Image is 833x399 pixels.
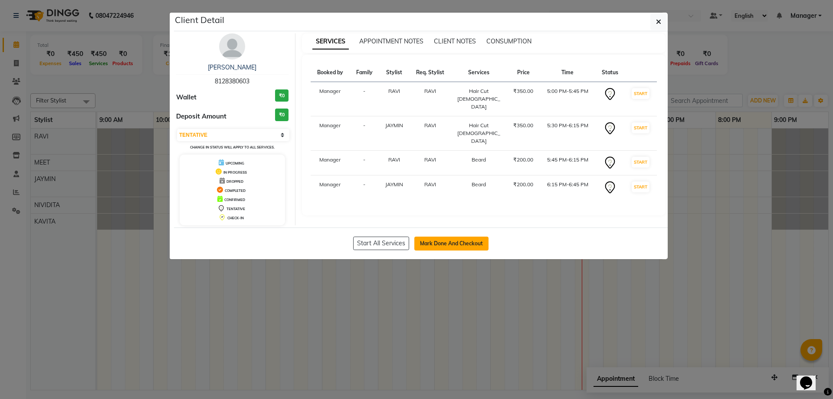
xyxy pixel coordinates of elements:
th: Booked by [311,63,350,82]
span: RAVI [424,181,436,188]
h5: Client Detail [175,13,224,26]
button: START [632,157,649,168]
div: ₹350.00 [512,87,535,95]
span: CLIENT NOTES [434,37,476,45]
td: 5:30 PM-6:15 PM [540,116,595,151]
th: Req. Stylist [409,63,451,82]
a: [PERSON_NAME] [208,63,256,71]
span: RAVI [424,88,436,94]
td: Manager [311,82,350,116]
span: IN PROGRESS [223,170,247,175]
button: START [632,122,649,133]
span: RAVI [388,156,400,163]
button: START [632,88,649,99]
td: Manager [311,116,350,151]
span: 8128380603 [215,77,249,85]
div: ₹200.00 [512,181,535,188]
span: RAVI [424,122,436,129]
span: CHECK-IN [227,216,244,220]
button: Start All Services [353,237,409,250]
th: Time [540,63,595,82]
img: avatar [219,33,245,59]
span: RAVI [424,156,436,163]
span: CONFIRMED [224,198,245,202]
button: Mark Done And Checkout [414,237,489,251]
th: Status [596,63,625,82]
th: Price [507,63,540,82]
div: Beard [456,156,502,164]
span: CONSUMPTION [486,37,531,45]
span: SERVICES [312,34,349,49]
div: Hair Cut [DEMOGRAPHIC_DATA] [456,122,502,145]
span: DROPPED [226,179,243,184]
span: Deposit Amount [176,112,226,122]
span: JAYMIN [385,181,403,188]
td: - [350,151,379,175]
td: 6:15 PM-6:45 PM [540,175,595,200]
td: - [350,82,379,116]
div: Hair Cut [DEMOGRAPHIC_DATA] [456,87,502,111]
div: ₹200.00 [512,156,535,164]
div: ₹350.00 [512,122,535,129]
td: - [350,175,379,200]
small: Change in status will apply to all services. [190,145,275,149]
th: Stylist [379,63,409,82]
span: Wallet [176,92,197,102]
div: Beard [456,181,502,188]
span: RAVI [388,88,400,94]
span: APPOINTMENT NOTES [359,37,423,45]
th: Services [451,63,507,82]
td: Manager [311,151,350,175]
span: JAYMIN [385,122,403,129]
td: - [350,116,379,151]
th: Family [350,63,379,82]
span: UPCOMING [226,161,244,165]
span: COMPLETED [225,188,246,193]
iframe: chat widget [797,364,824,390]
td: 5:00 PM-5:45 PM [540,82,595,116]
td: Manager [311,175,350,200]
h3: ₹0 [275,109,289,121]
button: START [632,181,649,192]
span: TENTATIVE [226,207,245,211]
h3: ₹0 [275,89,289,102]
td: 5:45 PM-6:15 PM [540,151,595,175]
